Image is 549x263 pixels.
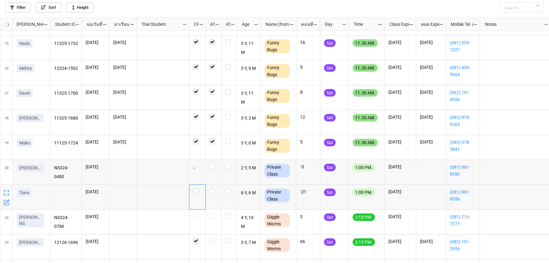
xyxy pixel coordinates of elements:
[417,21,439,28] div: หมด Expired date (from [PERSON_NAME] Name)
[86,164,105,170] p: [DATE]
[300,238,316,245] p: 66
[241,39,257,56] p: 3 Y, 11 M
[450,64,476,78] a: (081) 439-5904
[19,140,30,146] p: Mako
[350,21,378,28] div: Time
[324,164,336,171] div: Sat
[113,39,133,46] p: [DATE]
[324,214,336,221] div: Sat
[450,164,476,178] a: (081) 861-8556
[420,64,442,71] p: [DATE]
[110,21,130,28] div: มาเรียน
[389,39,412,46] p: [DATE]
[450,39,476,53] a: (081) 555-1227
[5,36,8,60] span: 15
[324,39,336,47] div: Sat
[5,110,8,135] span: 18
[5,160,8,185] span: 20
[19,40,30,47] p: Nada
[265,189,290,203] div: Private Class
[450,214,476,227] a: (081) 713-7777
[241,238,257,247] p: 5 Y, 7 M
[86,214,105,220] p: [DATE]
[54,238,78,247] p: 12126-1696
[86,189,105,195] p: [DATE]
[324,189,336,196] div: Sat
[386,21,409,28] div: Class Expiration
[113,139,133,145] p: [DATE]
[353,114,378,122] div: 11.30 AM.
[265,164,290,178] div: Private Class
[241,114,257,123] p: 3 Y, 2 M
[389,89,412,95] p: [DATE]
[113,114,133,120] p: [DATE]
[206,21,215,28] div: ATT
[54,89,78,98] p: 11325-1700
[389,189,412,195] p: [DATE]
[265,114,290,128] div: Funny Bugs
[13,21,43,28] div: [PERSON_NAME] Name
[54,64,78,73] p: 12324-1592
[5,3,31,13] a: Filter
[113,89,133,95] p: [DATE]
[324,114,336,122] div: Sat
[353,164,375,171] div: 1:00 PM.
[54,139,78,148] p: 11125-1724
[353,189,375,196] div: 1:00 PM.
[36,3,61,13] a: Sort
[241,214,257,231] p: 4 Y, 10 M
[389,164,412,170] p: [DATE]
[113,64,133,71] p: [DATE]
[86,64,105,71] p: [DATE]
[300,214,316,220] p: 3
[19,115,41,121] p: [PERSON_NAME]
[297,21,314,28] div: คงเหลือ (from Nick Name)
[353,139,378,146] div: 11.30 AM.
[86,89,105,95] p: [DATE]
[241,139,257,148] p: 3 Y, 0 M
[54,164,78,181] p: NS324-0480
[265,39,290,53] div: Funny Bugs
[19,165,41,171] p: [PERSON_NAME]
[86,39,105,46] p: [DATE]
[481,21,544,28] div: Notes
[300,64,316,71] p: 5
[5,210,8,234] span: 22
[265,89,290,103] div: Funny Bugs
[420,89,442,95] p: [DATE]
[450,139,476,153] a: (083) 978-2841
[389,64,412,71] p: [DATE]
[5,85,8,110] span: 17
[389,114,412,120] p: [DATE]
[265,139,290,153] div: Funny Bugs
[5,135,8,160] span: 19
[447,21,473,28] div: Mobile Tel. (from Nick Name)
[54,114,78,123] p: 11325-1680
[389,238,412,245] p: [DATE]
[265,238,290,252] div: Giggle Worms
[241,89,257,106] p: 3 Y, 11 M
[19,214,41,227] p: [PERSON_NAME] NS
[420,139,442,145] p: [DATE]
[450,238,476,252] a: (082) 101-2956
[300,164,316,170] p: -5
[300,39,316,46] p: 16
[353,64,378,72] div: 11.30 AM.
[353,214,375,221] div: 2:15 PM.
[5,60,8,85] span: 16
[300,114,316,120] p: 12
[450,114,476,128] a: (092) 879-9263
[265,64,290,78] div: Funny Bugs
[19,90,30,96] p: Davin
[54,39,78,48] p: 11325-1732
[300,89,316,95] p: 8
[300,189,316,195] p: -21
[353,238,375,246] div: 2:15 PM.
[420,238,442,245] p: [DATE]
[0,18,50,31] div: grid
[222,21,231,28] div: ATK
[262,21,289,28] div: Name (from Class)
[500,3,544,13] input: Search...
[324,64,336,72] div: Sat
[420,114,442,120] p: [DATE]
